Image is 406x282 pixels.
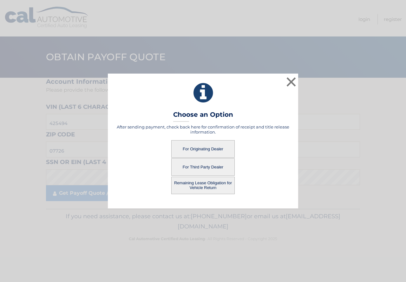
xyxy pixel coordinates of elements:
[171,158,235,176] button: For Third Party Dealer
[285,75,298,88] button: ×
[171,140,235,158] button: For Originating Dealer
[116,124,290,134] h5: After sending payment, check back here for confirmation of receipt and title release information.
[171,177,235,194] button: Remaining Lease Obligation for Vehicle Return
[173,111,233,122] h3: Choose an Option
